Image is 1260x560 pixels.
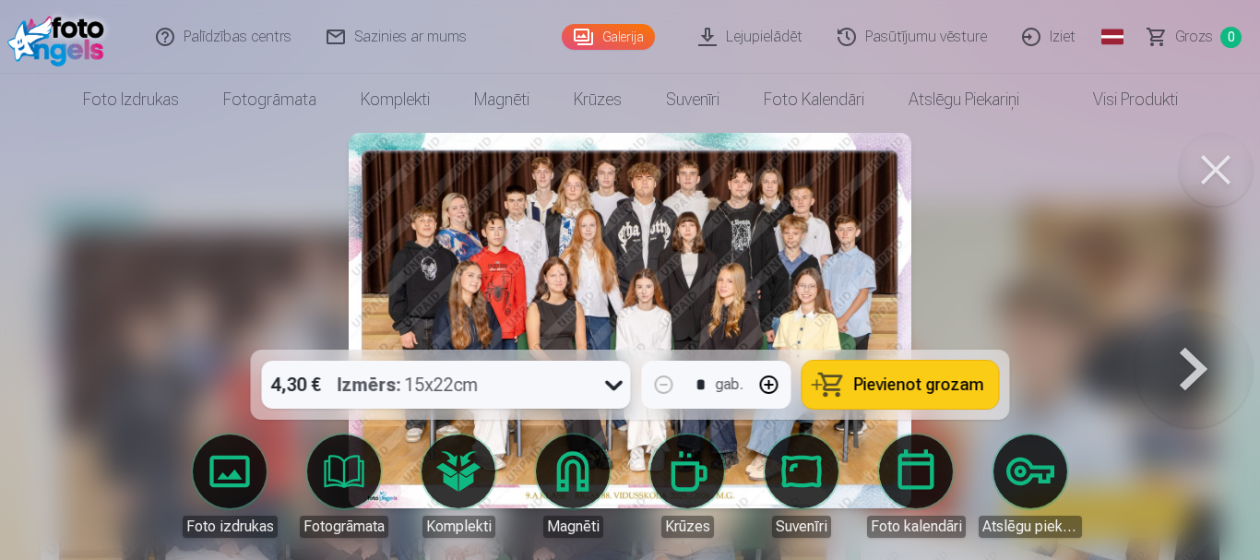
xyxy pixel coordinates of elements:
div: gab. [716,374,743,396]
a: Galerija [562,24,655,50]
a: Magnēti [521,435,624,538]
a: Krūzes [552,74,644,125]
button: Pievienot grozam [802,361,999,409]
div: Foto kalendāri [867,516,966,538]
div: 15x22cm [338,361,479,409]
a: Suvenīri [750,435,853,538]
a: Atslēgu piekariņi [979,435,1082,538]
div: Magnēti [543,516,603,538]
div: Foto izdrukas [183,516,278,538]
div: Komplekti [422,516,495,538]
div: Atslēgu piekariņi [979,516,1082,538]
a: Foto kalendāri [742,74,886,125]
img: /fa1 [7,7,113,66]
a: Atslēgu piekariņi [886,74,1041,125]
div: Suvenīri [772,516,831,538]
a: Foto izdrukas [178,435,281,538]
div: Fotogrāmata [300,516,388,538]
a: Komplekti [407,435,510,538]
a: Fotogrāmata [201,74,339,125]
a: Komplekti [339,74,452,125]
span: Grozs [1175,26,1213,48]
a: Suvenīri [644,74,742,125]
div: 4,30 € [262,361,330,409]
a: Foto kalendāri [864,435,968,538]
a: Visi produkti [1041,74,1200,125]
a: Magnēti [452,74,552,125]
a: Foto izdrukas [61,74,201,125]
span: 0 [1220,27,1242,48]
a: Fotogrāmata [292,435,396,538]
div: Krūzes [661,516,714,538]
span: Pievienot grozam [854,376,984,393]
a: Krūzes [636,435,739,538]
strong: Izmērs : [338,372,401,398]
